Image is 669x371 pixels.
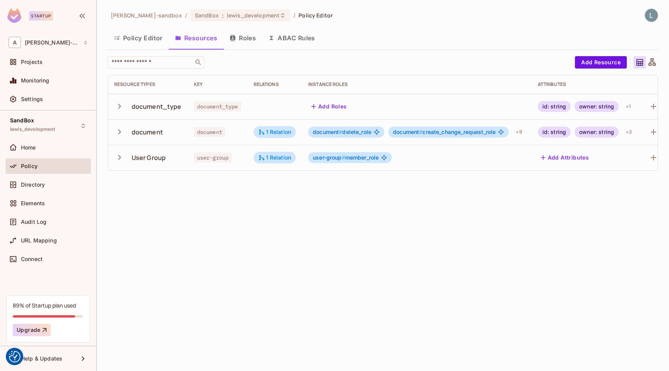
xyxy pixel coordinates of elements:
[9,351,21,362] button: Consent Preferences
[132,153,166,162] div: User Group
[10,117,34,124] span: SandBox
[298,12,333,19] span: Policy Editor
[29,11,53,21] div: Startup
[575,101,619,112] div: owner: string
[254,81,296,88] div: Relations
[13,324,51,336] button: Upgrade
[262,28,321,48] button: ABAC Rules
[21,144,36,151] span: Home
[293,12,295,19] li: /
[108,28,169,48] button: Policy Editor
[221,12,224,19] span: :
[313,129,342,135] span: document
[575,127,619,137] div: owner: string
[575,56,627,69] button: Add Resource
[258,129,292,136] div: 1 Relation
[223,28,262,48] button: Roles
[21,200,45,206] span: Elements
[21,237,57,244] span: URL Mapping
[393,129,422,135] span: document
[538,151,592,164] button: Add Attributes
[538,127,571,137] div: id: string
[21,96,43,102] span: Settings
[419,129,422,135] span: #
[194,127,225,137] span: document
[132,102,182,111] div: document_type
[114,81,182,88] div: Resource Types
[21,256,43,262] span: Connect
[645,9,658,22] img: Lewis Youl
[9,37,21,48] span: A
[7,9,21,23] img: SReyMgAAAABJRU5ErkJggg==
[185,12,187,19] li: /
[313,154,345,161] span: user-group
[623,100,634,113] div: + 1
[538,101,571,112] div: id: string
[342,154,345,161] span: #
[169,28,223,48] button: Resources
[308,100,350,113] button: Add Roles
[513,126,525,138] div: + 9
[313,129,371,135] span: delete_role
[308,81,525,88] div: Instance roles
[194,81,241,88] div: Key
[21,219,46,225] span: Audit Log
[111,12,182,19] span: the active workspace
[25,40,79,46] span: Workspace: alex-trustflight-sandbox
[10,126,55,132] span: lewis_development
[13,302,76,309] div: 89% of Startup plan used
[9,351,21,362] img: Revisit consent button
[21,59,43,65] span: Projects
[227,12,280,19] span: lewis_development
[21,77,50,84] span: Monitoring
[623,126,635,138] div: + 3
[194,101,241,112] span: document_type
[393,129,496,135] span: create_change_request_role
[21,163,38,169] span: Policy
[21,182,45,188] span: Directory
[132,128,163,136] div: document
[194,153,232,163] span: user-group
[339,129,342,135] span: #
[313,155,379,161] span: member_role
[258,154,292,161] div: 1 Relation
[195,12,219,19] span: SandBox
[538,81,635,88] div: Attributes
